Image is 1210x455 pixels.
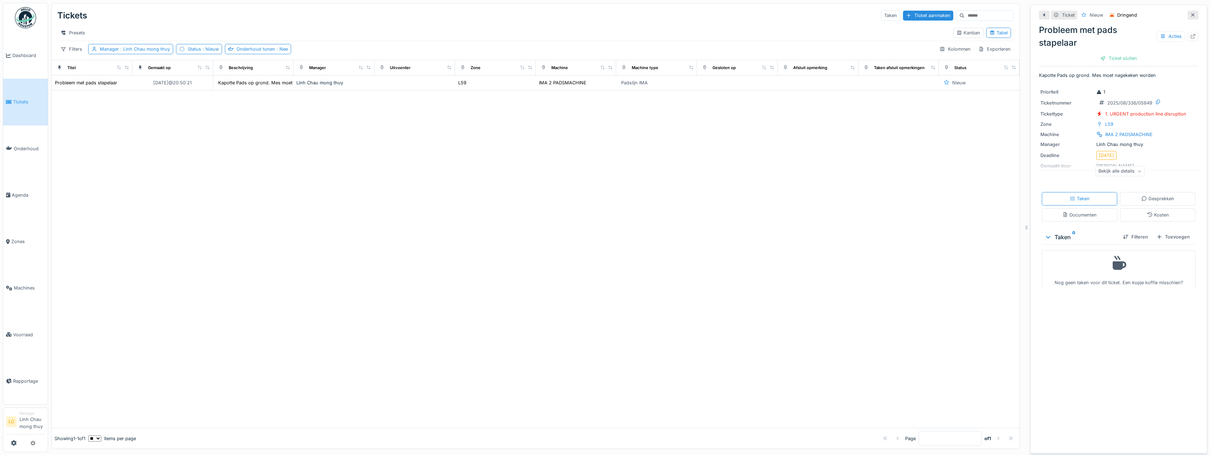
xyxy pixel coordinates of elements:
div: L59 [458,79,466,86]
div: Kanban [956,29,980,36]
div: Ticket [1062,12,1075,18]
li: LC [6,416,17,427]
a: Agenda [3,172,48,218]
div: Taken [1070,195,1090,202]
div: Prioriteit [1040,89,1093,95]
span: Agenda [12,192,45,198]
div: Deadline [1040,152,1093,159]
div: Taken [881,10,900,21]
div: Nog geen taken voor dit ticket. Een kopje koffie misschien? [1046,253,1191,286]
div: Status [954,65,966,71]
div: Nieuw [1090,12,1103,18]
div: Manager [309,65,326,71]
div: Probleem met pads stapelaar [55,79,117,86]
a: Tickets [3,79,48,125]
div: Status [188,46,219,52]
div: IMA 2 PADSMACHINE [539,79,586,86]
img: Badge_color-CXgf-gQk.svg [15,7,36,28]
li: Linh Chau mong thuy [19,411,45,433]
div: Tickettype [1040,111,1093,117]
sup: 0 [1072,233,1075,241]
span: : Nee [275,46,288,52]
div: Manager [100,46,170,52]
span: Machines [14,285,45,291]
div: Kosten [1147,212,1169,218]
div: 1 [1096,89,1105,95]
span: : Linh Chau mong thuy [119,46,170,52]
div: Taken [1045,233,1117,241]
div: Zone [1040,121,1093,128]
div: Padslijn IMA [621,79,648,86]
div: Ticketnummer [1040,100,1093,106]
div: Presets [57,28,88,38]
div: Tickets [57,6,87,25]
div: 1. URGENT production line disruption [1105,111,1186,117]
span: Onderhoud [14,145,45,152]
span: Voorraad [13,331,45,338]
span: Zones [11,238,45,245]
div: Machine [1040,131,1093,138]
div: Showing 1 - 1 of 1 [55,435,85,442]
div: Gesprekken [1141,195,1174,202]
span: Dashboard [12,52,45,59]
div: Acties [1157,31,1185,41]
div: Ticket aanmaken [903,11,953,20]
a: Rapportage [3,358,48,404]
a: LC ManagerLinh Chau mong thuy [6,411,45,434]
div: Linh Chau mong thuy [296,79,371,86]
div: Kolommen [936,44,974,54]
div: Linh Chau mong thuy [1040,141,1197,148]
div: Probleem met pads stapelaar [1039,24,1198,49]
a: Zones [3,218,48,265]
div: Machine [551,65,568,71]
div: Exporteren [975,44,1014,54]
span: : Nieuw [201,46,219,52]
div: Beschrijving [229,65,253,71]
div: Filters [57,44,85,54]
a: Machines [3,265,48,311]
div: Kapotte Pads op grond. Mes moet nagekeken worden [218,79,335,86]
div: L59 [1105,121,1113,128]
div: Onderhoud tonen [237,46,288,52]
div: Page [905,435,916,442]
span: Rapportage [13,378,45,384]
div: Filteren [1120,232,1151,242]
div: Tabel [989,29,1008,36]
a: Dashboard [3,32,48,79]
div: Afsluit opmerking [793,65,827,71]
div: Titel [67,65,76,71]
div: Ticket sluiten [1097,54,1140,63]
a: Voorraad [3,311,48,358]
p: Kapotte Pads op grond. Mes moet nagekeken worden [1039,72,1198,79]
div: Documenten [1062,212,1097,218]
div: Gemaakt op [148,65,171,71]
div: Zone [471,65,481,71]
div: Taken afsluit opmerkingen [874,65,925,71]
div: Toevoegen [1154,232,1193,242]
div: 2025/08/336/05849 [1107,100,1152,106]
a: Onderhoud [3,125,48,172]
strong: of 1 [984,435,991,442]
div: Manager [19,411,45,416]
div: [DATE] [1099,152,1114,159]
div: Nieuw [952,79,966,86]
div: Bekijk alle details [1095,166,1145,176]
div: [DATE] @ 20:50:21 [153,79,192,86]
div: Manager [1040,141,1093,148]
div: items per page [88,435,136,442]
div: Dringend [1117,12,1137,18]
div: IMA 2 PADSMACHINE [1105,131,1153,138]
div: Gesloten op [712,65,736,71]
div: Machine type [632,65,658,71]
span: Tickets [13,99,45,105]
div: Uitvoerder [390,65,410,71]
